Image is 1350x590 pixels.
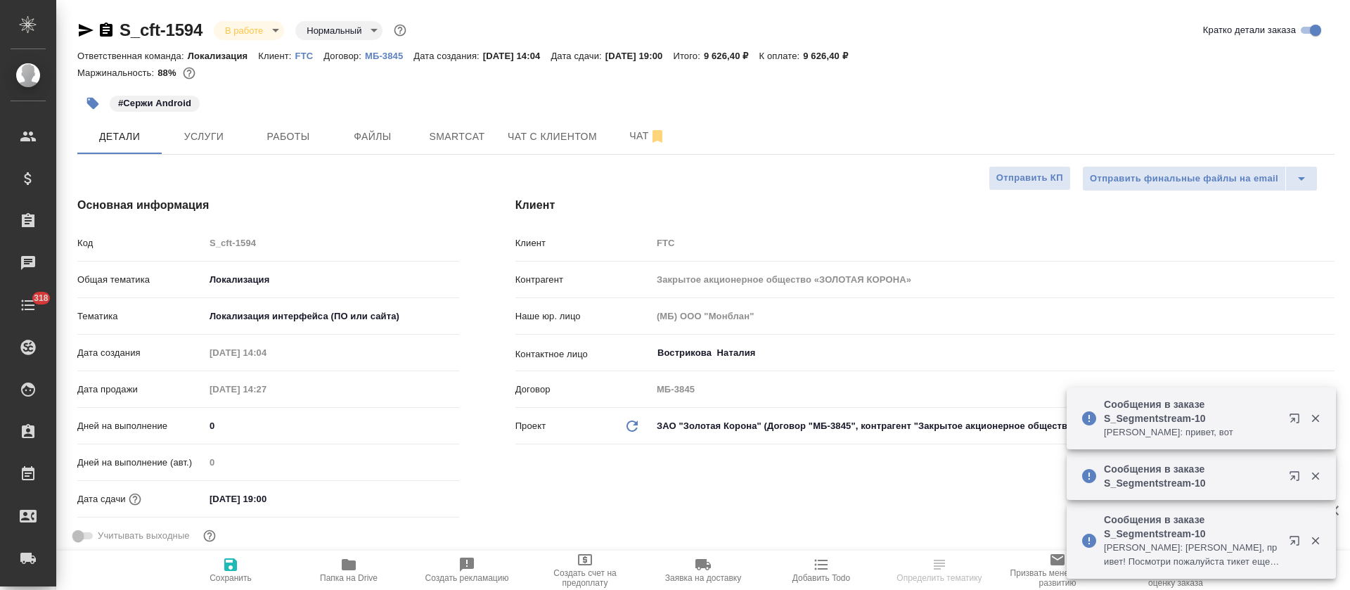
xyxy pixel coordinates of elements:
[98,529,190,543] span: Учитывать выходные
[205,304,459,328] div: Локализация интерфейса (ПО или сайта)
[1007,568,1108,588] span: Призвать менеджера по развитию
[86,128,153,146] span: Детали
[423,128,491,146] span: Smartcat
[77,273,205,287] p: Общая тематика
[365,51,413,61] p: МБ-3845
[515,273,652,287] p: Контрагент
[526,551,644,590] button: Создать счет на предоплату
[221,25,267,37] button: В работе
[649,128,666,145] svg: Отписаться
[515,383,652,397] p: Договор
[180,64,198,82] button: 981.60 RUB;
[77,383,205,397] p: Дата продажи
[205,489,328,509] input: ✎ Введи что-нибудь
[652,233,1335,253] input: Пустое поле
[483,51,551,61] p: [DATE] 14:04
[1203,23,1296,37] span: Кратко детали заказа
[1301,534,1330,547] button: Закрыть
[1327,352,1330,354] button: Open
[515,236,652,250] p: Клиент
[98,22,115,39] button: Скопировать ссылку
[759,51,803,61] p: К оплате:
[365,49,413,61] a: МБ-3845
[1082,166,1286,191] button: Отправить финальные файлы на email
[996,170,1063,186] span: Отправить КП
[126,490,144,508] button: Если добавить услуги и заполнить их объемом, то дата рассчитается автоматически
[652,269,1335,290] input: Пустое поле
[998,551,1117,590] button: Призвать менеджера по развитию
[205,342,328,363] input: Пустое поле
[1301,470,1330,482] button: Закрыть
[25,291,57,305] span: 318
[339,128,406,146] span: Файлы
[205,452,459,473] input: Пустое поле
[77,22,94,39] button: Скопировать ссылку для ЯМессенджера
[1104,397,1280,425] p: Сообщения в заказе S_Segmentstream-10
[652,414,1335,438] div: ЗАО "Золотая Корона" (Договор "МБ-3845", контрагент "Закрытое акционерное общество «ЗОЛОТАЯ КОРОН...
[673,51,703,61] p: Итого:
[508,128,597,146] span: Чат с клиентом
[792,573,850,583] span: Добавить Todo
[644,551,762,590] button: Заявка на доставку
[320,573,378,583] span: Папка на Drive
[1301,412,1330,425] button: Закрыть
[77,309,205,323] p: Тематика
[515,197,1335,214] h4: Клиент
[1082,166,1318,191] div: split button
[77,51,188,61] p: Ответственная команда:
[1104,462,1280,490] p: Сообщения в заказе S_Segmentstream-10
[205,233,459,253] input: Пустое поле
[1280,462,1314,496] button: Открыть в новой вкладке
[880,551,998,590] button: Определить тематику
[77,88,108,119] button: Добавить тэг
[77,456,205,470] p: Дней на выполнение (авт.)
[295,49,324,61] a: FTC
[108,96,201,108] span: Сержи Android
[1280,527,1314,560] button: Открыть в новой вкладке
[120,20,202,39] a: S_cft-1594
[665,573,741,583] span: Заявка на доставку
[704,51,759,61] p: 9 626,40 ₽
[4,288,53,323] a: 318
[896,573,982,583] span: Определить тематику
[210,573,252,583] span: Сохранить
[1104,541,1280,569] p: [PERSON_NAME]: [PERSON_NAME], привет! Посмотри пожалуйста тикет еще раз, клиент внес изменения в ...
[652,379,1335,399] input: Пустое поле
[302,25,366,37] button: Нормальный
[77,419,205,433] p: Дней на выполнение
[77,492,126,506] p: Дата сдачи
[258,51,295,61] p: Клиент:
[77,68,157,78] p: Маржинальность:
[295,51,324,61] p: FTC
[1280,404,1314,438] button: Открыть в новой вкладке
[172,551,290,590] button: Сохранить
[200,527,219,545] button: Выбери, если сб и вс нужно считать рабочими днями для выполнения заказа.
[762,551,880,590] button: Добавить Todo
[652,306,1335,326] input: Пустое поле
[515,309,652,323] p: Наше юр. лицо
[1104,425,1280,440] p: [PERSON_NAME]: привет, вот
[425,573,509,583] span: Создать рекламацию
[290,551,408,590] button: Папка на Drive
[295,21,382,40] div: В работе
[551,51,605,61] p: Дата сдачи:
[989,166,1071,191] button: Отправить КП
[534,568,636,588] span: Создать счет на предоплату
[323,51,365,61] p: Договор:
[614,127,681,145] span: Чат
[1090,171,1278,187] span: Отправить финальные файлы на email
[214,21,284,40] div: В работе
[605,51,674,61] p: [DATE] 19:00
[391,21,409,39] button: Доп статусы указывают на важность/срочность заказа
[803,51,859,61] p: 9 626,40 ₽
[188,51,259,61] p: Локализация
[408,551,526,590] button: Создать рекламацию
[205,268,459,292] div: Локализация
[77,197,459,214] h4: Основная информация
[205,379,328,399] input: Пустое поле
[255,128,322,146] span: Работы
[515,347,652,361] p: Контактное лицо
[118,96,191,110] p: #Сержи Android
[77,346,205,360] p: Дата создания
[1104,513,1280,541] p: Сообщения в заказе S_Segmentstream-10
